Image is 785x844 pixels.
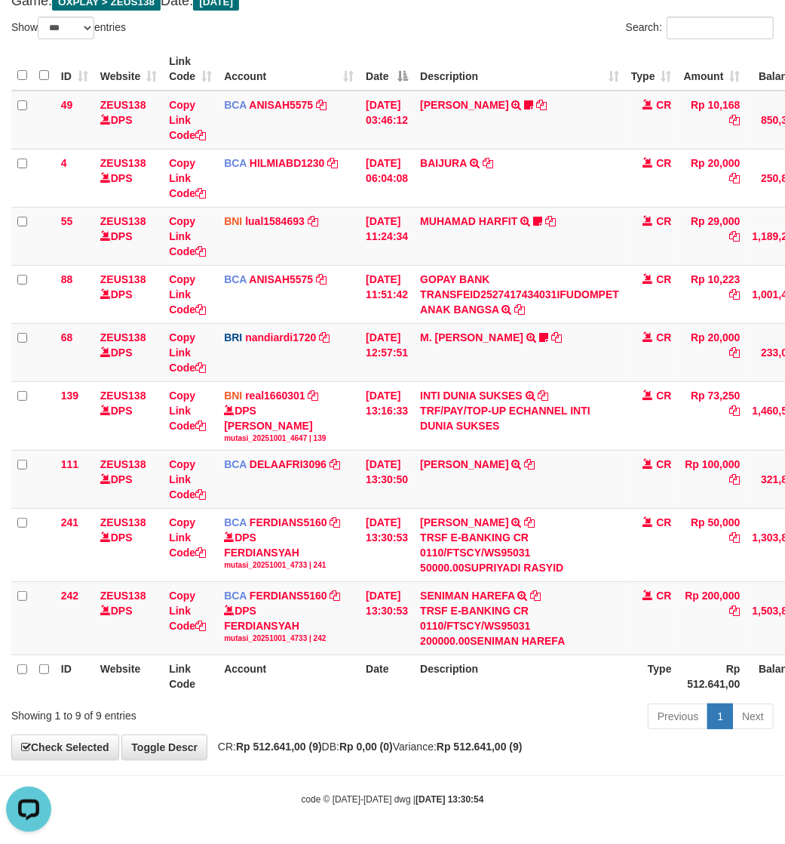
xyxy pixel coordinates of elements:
[94,381,163,450] td: DPS
[678,655,747,698] th: Rp 512.641,00
[224,433,354,444] div: mutasi_20251001_4647 | 139
[245,390,305,402] a: real1660301
[94,655,163,698] th: Website
[730,531,741,544] a: Copy Rp 50,000 to clipboard
[678,207,747,265] td: Rp 29,000
[515,303,526,316] a: Copy GOPAY BANK TRANSFEID2527417434031IFUDOMPET ANAK BANGSA to clipboard
[678,323,747,381] td: Rp 20,000
[250,590,327,602] a: FERDIANS5160
[327,157,338,169] a: Copy HILMIABD1230 to clipboard
[678,582,747,655] td: Rp 200,000
[169,516,206,559] a: Copy Link Code
[678,91,747,149] td: Rp 10,168
[11,702,316,723] div: Showing 1 to 9 of 9 entries
[360,451,414,509] td: [DATE] 13:30:50
[210,741,523,753] span: CR: DB: Variance:
[420,99,508,111] a: [PERSON_NAME]
[678,149,747,207] td: Rp 20,000
[224,390,242,402] span: BNI
[94,323,163,381] td: DPS
[61,331,73,343] span: 68
[538,390,549,402] a: Copy INTI DUNIA SUKSES to clipboard
[250,516,327,528] a: FERDIANS5160
[249,99,313,111] a: ANISAH5575
[339,741,393,753] strong: Rp 0,00 (0)
[420,273,619,316] a: GOPAY BANK TRANSFEID2527417434031IFUDOMPET ANAK BANGSA
[224,603,354,644] div: DPS FERDIANSYAH
[360,582,414,655] td: [DATE] 13:30:53
[94,48,163,91] th: Website: activate to sort column ascending
[11,735,119,760] a: Check Selected
[100,458,146,470] a: ZEUS138
[415,794,483,805] strong: [DATE] 13:30:54
[61,590,78,602] span: 242
[224,99,247,111] span: BCA
[360,48,414,91] th: Date: activate to sort column descending
[656,273,671,285] span: CR
[61,458,78,470] span: 111
[100,157,146,169] a: ZEUS138
[437,741,523,753] strong: Rp 512.641,00 (9)
[169,458,206,501] a: Copy Link Code
[6,6,51,51] button: Open LiveChat chat widget
[414,48,625,91] th: Description: activate to sort column ascending
[94,207,163,265] td: DPS
[545,215,556,227] a: Copy MUHAMAD HARFIT to clipboard
[678,451,747,509] td: Rp 100,000
[730,473,741,485] a: Copy Rp 100,000 to clipboard
[656,99,671,111] span: CR
[551,331,562,343] a: Copy M. FAIZ ALFIN to clipboard
[525,458,535,470] a: Copy FAHMI RAMLAN to clipboard
[360,91,414,149] td: [DATE] 03:46:12
[330,516,341,528] a: Copy FERDIANS5160 to clipboard
[302,794,484,805] small: code © [DATE]-[DATE] dwg |
[100,516,146,528] a: ZEUS138
[169,157,206,199] a: Copy Link Code
[169,331,206,374] a: Copy Link Code
[730,172,741,184] a: Copy Rp 20,000 to clipboard
[169,390,206,432] a: Copy Link Code
[525,516,535,528] a: Copy SUPRIYADI RASYID to clipboard
[360,149,414,207] td: [DATE] 06:04:08
[316,99,327,111] a: Copy ANISAH5575 to clipboard
[678,48,747,91] th: Amount: activate to sort column ascending
[224,590,247,602] span: BCA
[94,451,163,509] td: DPS
[656,590,671,602] span: CR
[224,516,247,528] span: BCA
[414,655,625,698] th: Description
[169,215,206,257] a: Copy Link Code
[100,331,146,343] a: ZEUS138
[420,516,508,528] a: [PERSON_NAME]
[245,331,316,343] a: nandiardi1720
[250,157,325,169] a: HILMIABD1230
[656,157,671,169] span: CR
[656,516,671,528] span: CR
[169,590,206,632] a: Copy Link Code
[330,458,340,470] a: Copy DELAAFRI3096 to clipboard
[625,48,678,91] th: Type: activate to sort column ascending
[224,273,247,285] span: BCA
[730,114,741,126] a: Copy Rp 10,168 to clipboard
[667,17,774,39] input: Search:
[656,331,671,343] span: CR
[360,381,414,450] td: [DATE] 13:16:33
[61,215,73,227] span: 55
[169,273,206,316] a: Copy Link Code
[678,381,747,450] td: Rp 73,250
[330,590,341,602] a: Copy FERDIANS5160 to clipboard
[420,157,467,169] a: BAIJURA
[730,605,741,617] a: Copy Rp 200,000 to clipboard
[308,215,318,227] a: Copy lual1584693 to clipboard
[319,331,330,343] a: Copy nandiardi1720 to clipboard
[100,99,146,111] a: ZEUS138
[121,735,207,760] a: Toggle Descr
[536,99,547,111] a: Copy INA PAUJANAH to clipboard
[94,582,163,655] td: DPS
[55,655,94,698] th: ID
[360,323,414,381] td: [DATE] 12:57:51
[360,655,414,698] th: Date
[531,590,541,602] a: Copy SENIMAN HAREFA to clipboard
[94,149,163,207] td: DPS
[236,741,322,753] strong: Rp 512.641,00 (9)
